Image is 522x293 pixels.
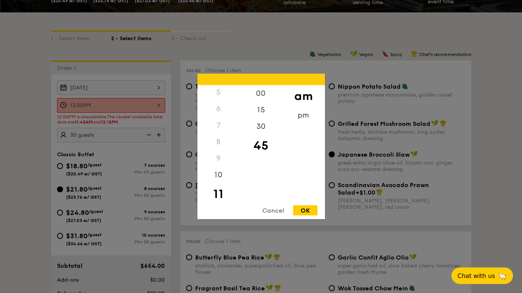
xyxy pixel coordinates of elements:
[197,117,240,134] div: 7
[282,107,325,124] div: pm
[457,272,495,279] span: Chat with us
[197,183,240,205] div: 11
[240,85,282,102] div: 00
[197,101,240,117] div: 6
[293,205,317,216] div: OK
[282,85,325,107] div: am
[498,272,507,280] span: 🦙
[240,102,282,118] div: 15
[255,205,292,216] div: Cancel
[240,135,282,157] div: 45
[240,118,282,135] div: 30
[197,150,240,167] div: 9
[197,84,240,101] div: 5
[197,167,240,183] div: 10
[197,134,240,150] div: 8
[451,267,513,284] button: Chat with us🦙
